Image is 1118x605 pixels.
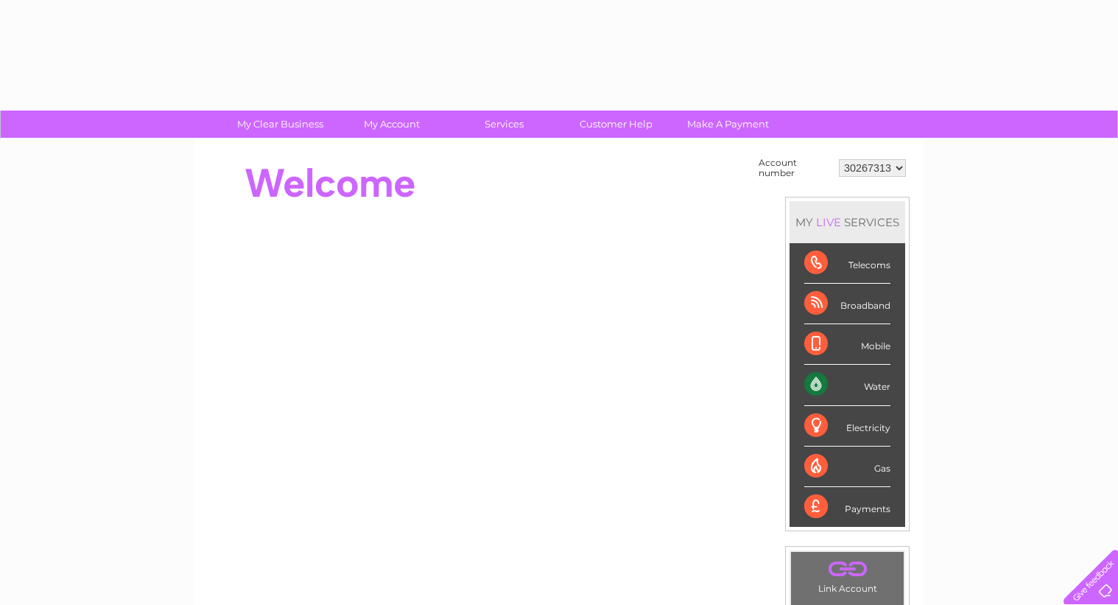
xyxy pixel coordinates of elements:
div: Electricity [804,406,890,447]
div: Telecoms [804,243,890,284]
td: Link Account [790,551,904,598]
a: Services [443,111,565,138]
div: MY SERVICES [790,201,905,243]
a: Make A Payment [667,111,789,138]
div: Payments [804,487,890,527]
div: Broadband [804,284,890,324]
div: Gas [804,447,890,487]
div: Water [804,365,890,405]
div: Mobile [804,324,890,365]
div: LIVE [813,215,844,229]
a: My Clear Business [219,111,341,138]
a: . [795,556,900,581]
a: My Account [331,111,453,138]
td: Account number [755,154,835,182]
a: Customer Help [555,111,677,138]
